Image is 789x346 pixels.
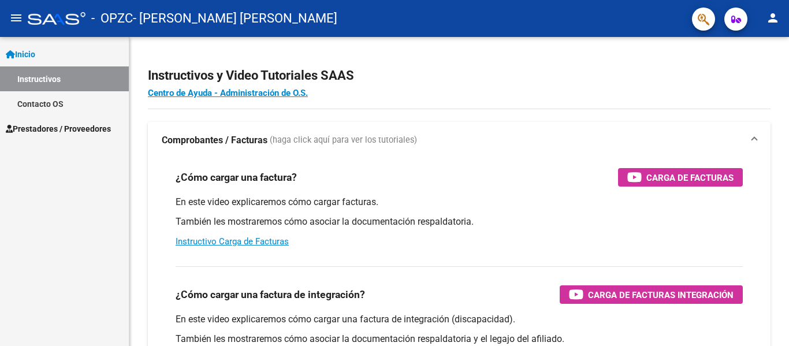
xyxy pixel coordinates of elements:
span: - [PERSON_NAME] [PERSON_NAME] [133,6,337,31]
mat-icon: menu [9,11,23,25]
button: Carga de Facturas Integración [560,285,743,304]
strong: Comprobantes / Facturas [162,134,267,147]
span: Carga de Facturas [646,170,734,185]
mat-expansion-panel-header: Comprobantes / Facturas (haga click aquí para ver los tutoriales) [148,122,771,159]
a: Instructivo Carga de Facturas [176,236,289,247]
span: Carga de Facturas Integración [588,288,734,302]
h2: Instructivos y Video Tutoriales SAAS [148,65,771,87]
p: En este video explicaremos cómo cargar una factura de integración (discapacidad). [176,313,743,326]
mat-icon: person [766,11,780,25]
span: - OPZC [91,6,133,31]
p: En este video explicaremos cómo cargar facturas. [176,196,743,209]
iframe: Intercom live chat [750,307,777,334]
h3: ¿Cómo cargar una factura? [176,169,297,185]
button: Carga de Facturas [618,168,743,187]
span: (haga click aquí para ver los tutoriales) [270,134,417,147]
span: Inicio [6,48,35,61]
span: Prestadores / Proveedores [6,122,111,135]
p: También les mostraremos cómo asociar la documentación respaldatoria y el legajo del afiliado. [176,333,743,345]
a: Centro de Ayuda - Administración de O.S. [148,88,308,98]
p: También les mostraremos cómo asociar la documentación respaldatoria. [176,215,743,228]
h3: ¿Cómo cargar una factura de integración? [176,287,365,303]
